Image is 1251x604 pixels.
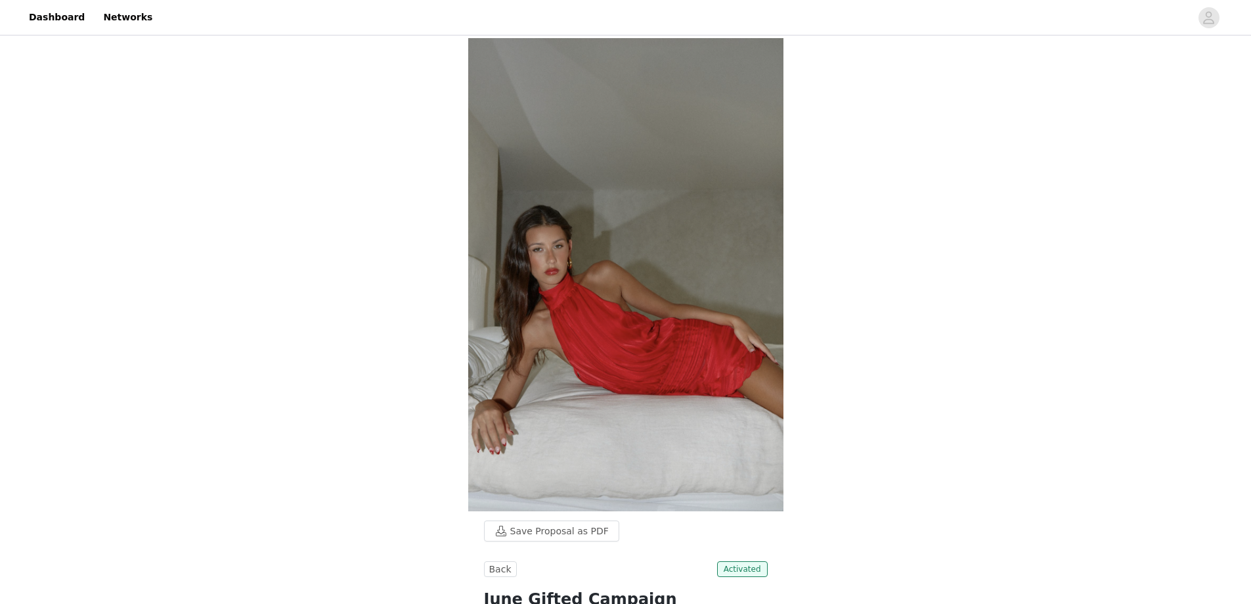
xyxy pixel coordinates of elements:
a: Networks [95,3,160,32]
img: campaign image [468,38,783,511]
span: Activated [717,561,768,577]
div: avatar [1202,7,1215,28]
button: Back [484,561,517,577]
a: Dashboard [21,3,93,32]
button: Save Proposal as PDF [484,521,619,542]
